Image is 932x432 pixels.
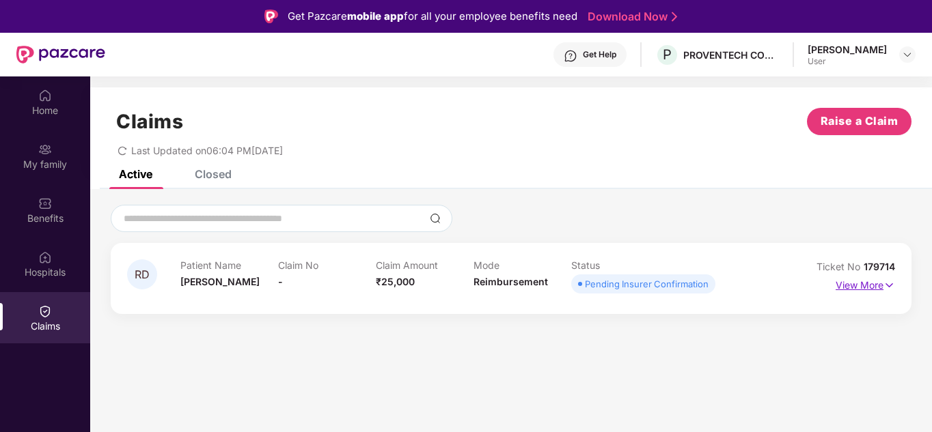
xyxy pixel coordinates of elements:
img: Logo [264,10,278,23]
img: svg+xml;base64,PHN2ZyBpZD0iSG9tZSIgeG1sbnM9Imh0dHA6Ly93d3cudzMub3JnLzIwMDAvc3ZnIiB3aWR0aD0iMjAiIG... [38,89,52,102]
span: RD [135,269,150,280]
img: svg+xml;base64,PHN2ZyB4bWxucz0iaHR0cDovL3d3dy53My5vcmcvMjAwMC9zdmciIHdpZHRoPSIxNyIgaGVpZ2h0PSIxNy... [883,278,895,293]
img: svg+xml;base64,PHN2ZyBpZD0iQmVuZWZpdHMiIHhtbG5zPSJodHRwOi8vd3d3LnczLm9yZy8yMDAwL3N2ZyIgd2lkdGg9Ij... [38,197,52,210]
span: ₹25,000 [376,276,415,287]
img: Stroke [672,10,677,24]
p: Claim No [278,259,376,271]
img: svg+xml;base64,PHN2ZyBpZD0iQ2xhaW0iIHhtbG5zPSJodHRwOi8vd3d3LnczLm9yZy8yMDAwL3N2ZyIgd2lkdGg9IjIwIi... [38,304,52,318]
img: svg+xml;base64,PHN2ZyBpZD0iU2VhcmNoLTMyeDMyIiB4bWxucz0iaHR0cDovL3d3dy53My5vcmcvMjAwMC9zdmciIHdpZH... [430,213,441,224]
span: Ticket No [817,261,864,272]
p: View More [836,274,895,293]
span: - [278,276,283,287]
p: Patient Name [180,259,278,271]
img: svg+xml;base64,PHN2ZyBpZD0iSGVscC0zMngzMiIgeG1sbnM9Imh0dHA6Ly93d3cudzMub3JnLzIwMDAvc3ZnIiB3aWR0aD... [564,49,577,63]
span: Reimbursement [474,276,548,287]
span: Raise a Claim [821,113,899,130]
span: P [663,46,672,63]
a: Download Now [588,10,673,24]
img: New Pazcare Logo [16,46,105,63]
span: Last Updated on 06:04 PM[DATE] [131,145,283,156]
div: Get Help [583,49,616,60]
div: Get Pazcare for all your employee benefits need [288,8,577,25]
div: PROVENTECH CONSULTING PRIVATE LIMITED [683,48,779,61]
div: [PERSON_NAME] [808,43,887,56]
div: Pending Insurer Confirmation [585,277,709,291]
div: Closed [195,167,232,181]
div: Active [119,167,152,181]
button: Raise a Claim [807,108,912,135]
span: 179714 [864,261,895,272]
img: svg+xml;base64,PHN2ZyBpZD0iRHJvcGRvd24tMzJ4MzIiIHhtbG5zPSJodHRwOi8vd3d3LnczLm9yZy8yMDAwL3N2ZyIgd2... [902,49,913,60]
p: Claim Amount [376,259,474,271]
img: svg+xml;base64,PHN2ZyB3aWR0aD0iMjAiIGhlaWdodD0iMjAiIHZpZXdCb3g9IjAgMCAyMCAyMCIgZmlsbD0ibm9uZSIgeG... [38,143,52,156]
span: [PERSON_NAME] [180,276,260,287]
p: Mode [474,259,571,271]
strong: mobile app [347,10,404,23]
h1: Claims [116,110,183,133]
img: svg+xml;base64,PHN2ZyBpZD0iSG9zcGl0YWxzIiB4bWxucz0iaHR0cDovL3d3dy53My5vcmcvMjAwMC9zdmciIHdpZHRoPS... [38,250,52,264]
div: User [808,56,887,67]
span: redo [118,145,127,156]
p: Status [571,259,669,271]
